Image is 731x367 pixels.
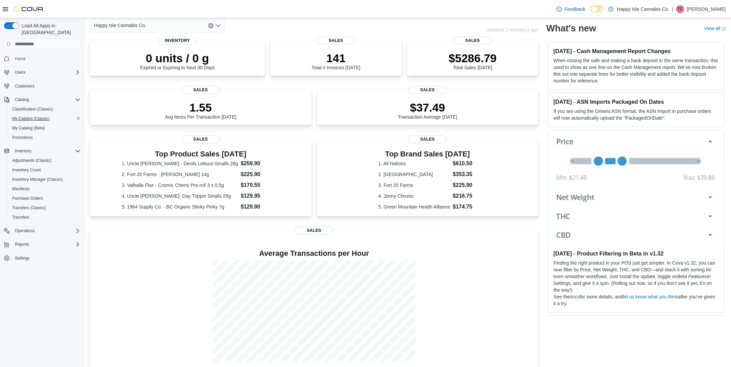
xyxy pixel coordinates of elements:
span: Happy Isle Cannabis Co. [94,21,146,29]
span: My Catalog (Beta) [12,125,45,131]
p: 1.55 [165,101,236,114]
a: docs [570,294,580,299]
span: Inventory Manager (Classic) [9,175,80,183]
dd: $259.90 [241,160,279,168]
span: My Catalog (Classic) [9,115,80,123]
span: Transfers [12,215,29,220]
a: Customers [12,82,37,90]
button: My Catalog (Beta) [7,123,83,133]
button: Operations [1,226,83,236]
span: Catalog [15,97,29,102]
dd: $170.55 [241,181,279,189]
span: Load All Apps in [GEOGRAPHIC_DATA] [19,22,80,36]
button: Purchase Orders [7,194,83,203]
a: My Catalog (Beta) [9,124,48,132]
span: Promotions [9,133,80,142]
div: Tarin Cooper [676,5,684,13]
p: See the for more details, and after you’ve given it a try. [553,293,719,307]
span: Sales [182,135,220,143]
button: Promotions [7,133,83,142]
p: $5286.79 [449,51,497,65]
span: Transfers (Classic) [12,205,46,211]
dt: 3. Valhalla Flwr - Cosmic Cherry Pre-roll 3 x 0.5g [122,182,238,189]
button: Catalog [12,96,31,104]
span: Customers [12,82,80,90]
span: Home [12,54,80,63]
span: Classification (Classic) [12,106,53,112]
div: Avg Items Per Transaction [DATE] [165,101,236,120]
span: Sales [454,36,491,45]
button: Manifests [7,184,83,194]
p: 141 [311,51,360,65]
span: Home [15,56,26,62]
dd: $216.75 [453,192,477,200]
span: My Catalog (Beta) [9,124,80,132]
p: Happy Isle Cannabis Co. [617,5,669,13]
span: Settings [15,255,29,261]
span: Transfers (Classic) [9,204,80,212]
button: Home [1,53,83,63]
p: Finding the right product in your POS just got simpler. In Cova v1.32, you can now filter by Pric... [553,260,719,293]
dt: 4. Jonny Chronic [378,193,450,199]
a: Classification (Classic) [9,105,56,113]
p: If you are using the Ontario ASN format, the ASN Import in purchase orders will now automatically... [553,108,719,121]
a: View allExternal link [704,26,726,31]
a: Feedback [554,2,588,16]
dd: $129.90 [241,203,279,211]
span: Purchase Orders [12,196,43,201]
span: Sales [295,226,333,235]
span: Sales [182,86,220,94]
span: Operations [15,228,35,234]
h3: [DATE] - ASN Imports Packaged On Dates [553,98,719,105]
a: let us know what you think [623,294,678,299]
dd: $174.75 [453,203,477,211]
button: Catalog [1,95,83,104]
h3: Top Brand Sales [DATE] [378,150,477,158]
span: Customers [15,83,34,89]
dt: 1. Uncle [PERSON_NAME] - Devils Lettuce Smalls 28g [122,160,238,167]
span: Transfers [9,213,80,221]
h3: [DATE] - Product Filtering in Beta in v1.32 [553,250,719,257]
span: Purchase Orders [9,194,80,202]
p: $37.49 [398,101,457,114]
span: Inventory Count [9,166,80,174]
div: Total Sales [DATE] [449,51,497,70]
span: TC [677,5,683,13]
a: Transfers [9,213,32,221]
button: Inventory Manager (Classic) [7,175,83,184]
a: Inventory Count [9,166,44,174]
button: Inventory Count [7,165,83,175]
dd: $225.90 [241,170,279,178]
button: My Catalog (Classic) [7,114,83,123]
a: Manifests [9,185,32,193]
span: Adjustments (Classic) [9,156,80,165]
dt: 5. Green Mountain Health Alliance [378,203,450,210]
span: Reports [12,240,80,248]
button: Reports [1,240,83,249]
button: Transfers (Classic) [7,203,83,213]
svg: External link [722,27,726,31]
button: Settings [1,253,83,263]
a: Adjustments (Classic) [9,156,54,165]
dt: 2. Fort 20 Farms - [PERSON_NAME] 14g [122,171,238,178]
p: 0 units / 0 g [140,51,215,65]
a: Purchase Orders [9,194,46,202]
button: Inventory [1,146,83,156]
dd: $225.90 [453,181,477,189]
nav: Complex example [4,51,80,280]
a: Transfers (Classic) [9,204,49,212]
span: Manifests [12,186,29,192]
span: Classification (Classic) [9,105,80,113]
p: When closing the safe and making a bank deposit in the same transaction, this used to show as one... [553,57,719,84]
dt: 2. [GEOGRAPHIC_DATA] [378,171,450,178]
em: Beta Features [677,274,707,279]
span: Sales [317,36,355,45]
span: Reports [15,242,29,247]
a: My Catalog (Classic) [9,115,52,123]
button: Inventory [12,147,34,155]
span: Settings [12,254,80,262]
span: Inventory Manager (Classic) [12,177,63,182]
dd: $129.95 [241,192,279,200]
span: Inventory [15,148,31,154]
